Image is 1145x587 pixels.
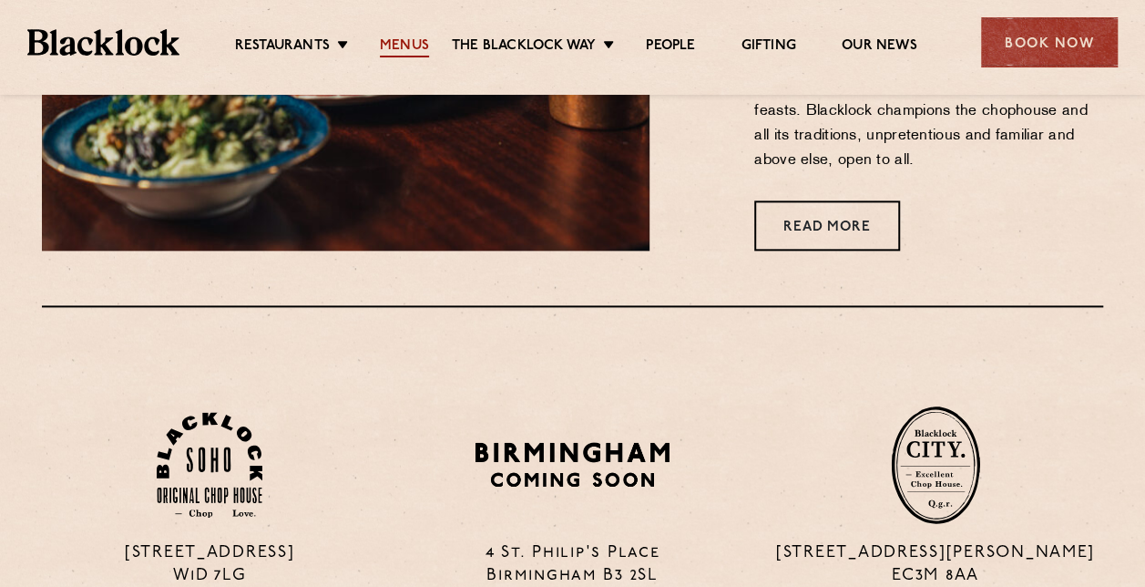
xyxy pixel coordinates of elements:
[452,37,596,57] a: The Blacklock Way
[646,37,695,57] a: People
[472,436,673,493] img: BIRMINGHAM-P22_-e1747915156957.png
[981,17,1118,67] div: Book Now
[741,37,795,57] a: Gifting
[380,37,429,57] a: Menus
[842,37,917,57] a: Our News
[235,37,330,57] a: Restaurants
[891,406,980,524] img: City-stamp-default.svg
[157,412,262,519] img: Soho-stamp-default.svg
[754,201,900,251] a: Read More
[27,29,179,55] img: BL_Textured_Logo-footer-cropped.svg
